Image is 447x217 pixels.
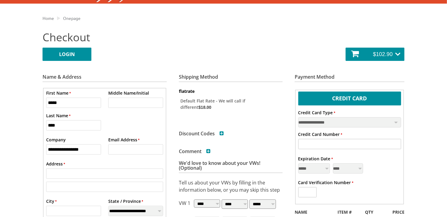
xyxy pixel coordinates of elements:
label: Company [46,137,66,143]
h3: We'd love to know about your VWs! (Optional) [179,161,283,173]
a: LOGIN [43,48,91,61]
h3: Discount Codes [179,131,224,136]
span: $102.90 [373,51,393,57]
div: ITEM # [330,209,360,215]
p: Tell us about your VWs by filling in the information below, or you may skip this step [179,179,283,193]
label: Credit Card [298,92,401,104]
h3: Name & Address [43,74,167,82]
dt: flatrate [179,88,283,94]
span: $18.00 [198,105,211,110]
label: Last Name [46,112,71,119]
p: VW 1 [179,200,190,211]
label: City [46,198,57,204]
label: Default Flat Rate - We will call if different [179,96,271,112]
label: Middle Name/Initial [108,90,149,96]
label: State / Province [108,198,143,204]
label: Email Address [108,137,140,143]
div: NAME [290,209,330,215]
h3: Comment [179,149,211,154]
h3: Shipping Method [179,74,283,82]
div: QTY [360,209,379,215]
h2: Checkout [43,30,404,45]
a: Onepage [63,15,81,21]
label: Card Verification Number [298,179,353,186]
label: First Name [46,90,71,96]
label: Address [46,161,65,167]
h3: Payment Method [295,74,404,82]
div: PRICE [379,209,409,215]
label: Credit Card Number [298,131,342,137]
label: Expiration Date [298,156,333,162]
a: Home [43,15,54,21]
label: Credit Card Type [298,109,335,116]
